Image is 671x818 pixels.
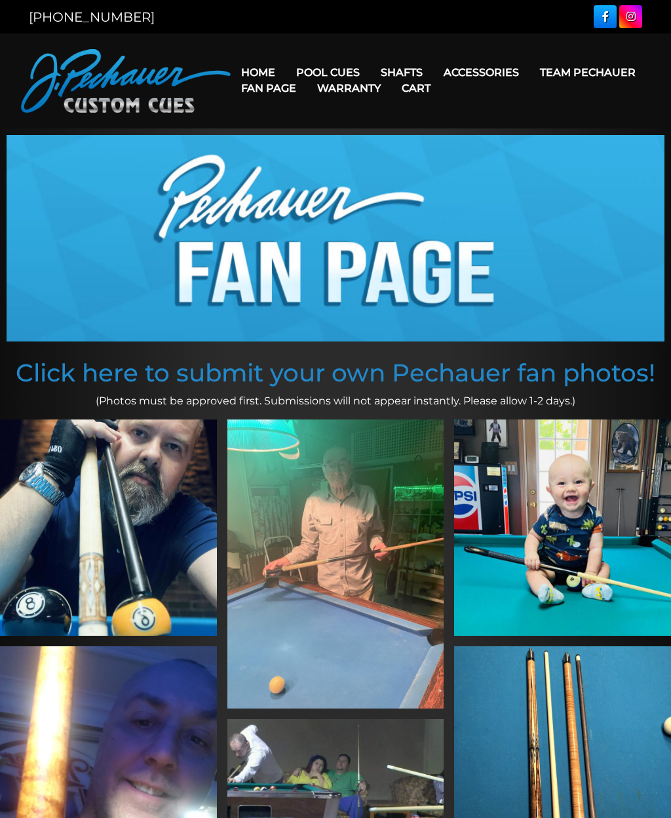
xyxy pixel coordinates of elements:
a: Pool Cues [286,56,370,89]
a: Cart [391,71,441,105]
a: Shafts [370,56,433,89]
a: [PHONE_NUMBER] [29,9,155,25]
a: Warranty [307,71,391,105]
a: Click here to submit your own Pechauer fan photos! [16,358,655,387]
a: Home [231,56,286,89]
a: Accessories [433,56,529,89]
a: Team Pechauer [529,56,646,89]
img: Image gallery image [227,419,444,709]
a: Fan Page [231,71,307,105]
img: Pechauer Custom Cues [21,49,231,113]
